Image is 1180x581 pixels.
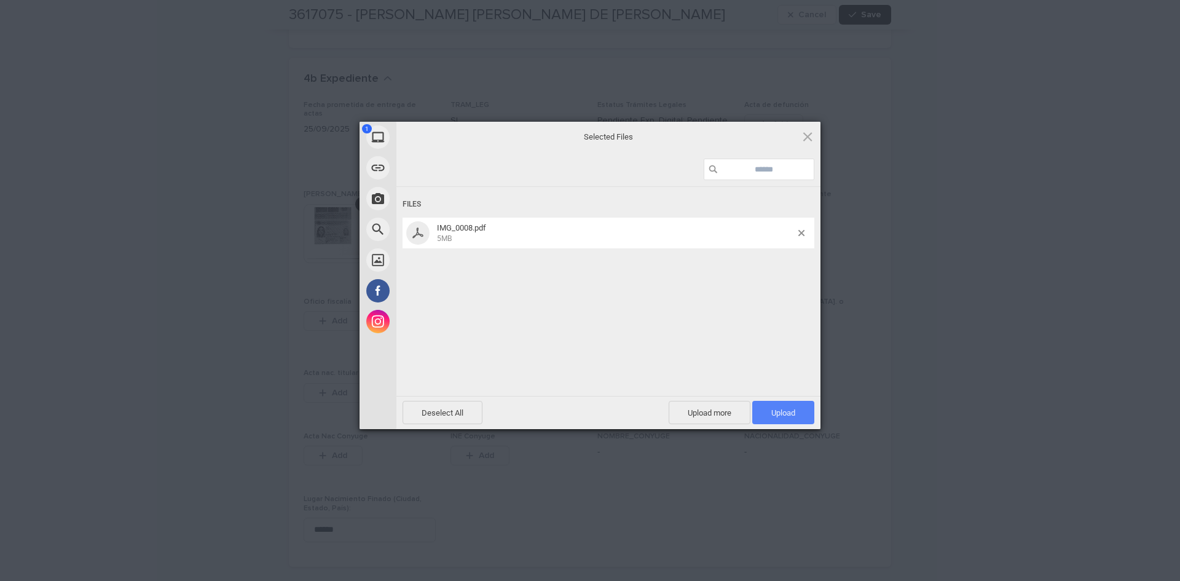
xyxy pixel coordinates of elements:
[486,131,731,142] span: Selected Files
[362,124,372,133] span: 1
[360,214,507,245] div: Web Search
[360,245,507,275] div: Unsplash
[360,152,507,183] div: Link (URL)
[801,130,814,143] span: Click here or hit ESC to close picker
[752,401,814,424] span: Upload
[437,234,452,243] span: 5MB
[360,183,507,214] div: Take Photo
[403,193,814,216] div: Files
[403,401,482,424] span: Deselect All
[360,275,507,306] div: Facebook
[360,122,507,152] div: My Device
[437,223,486,232] span: IMG_0008.pdf
[669,401,750,424] span: Upload more
[433,223,798,243] span: IMG_0008.pdf
[771,408,795,417] span: Upload
[360,306,507,337] div: Instagram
